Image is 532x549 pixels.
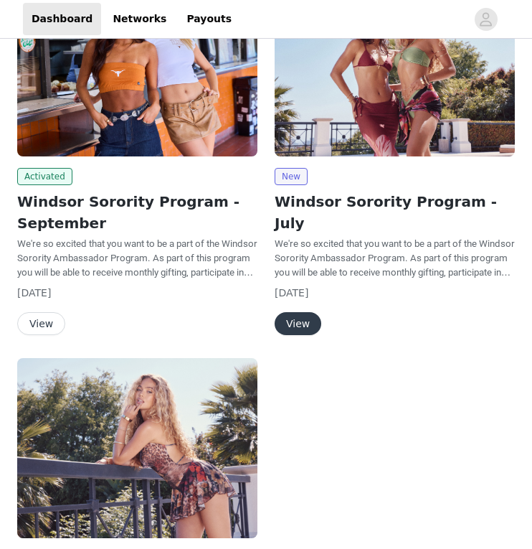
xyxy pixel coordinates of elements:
[275,287,308,299] span: [DATE]
[17,358,257,538] img: Windsor
[275,191,515,234] h2: Windsor Sorority Program - July
[275,319,321,329] a: View
[275,238,515,292] span: We're so excited that you want to be a part of the Windsor Sorority Ambassador Program. As part o...
[17,319,65,329] a: View
[17,191,257,234] h2: Windsor Sorority Program - September
[275,312,321,335] button: View
[178,3,240,35] a: Payouts
[275,168,308,185] span: New
[479,8,493,31] div: avatar
[23,3,101,35] a: Dashboard
[17,312,65,335] button: View
[17,238,257,292] span: We're so excited that you want to be a part of the Windsor Sorority Ambassador Program. As part o...
[17,168,72,185] span: Activated
[17,287,51,299] span: [DATE]
[104,3,175,35] a: Networks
